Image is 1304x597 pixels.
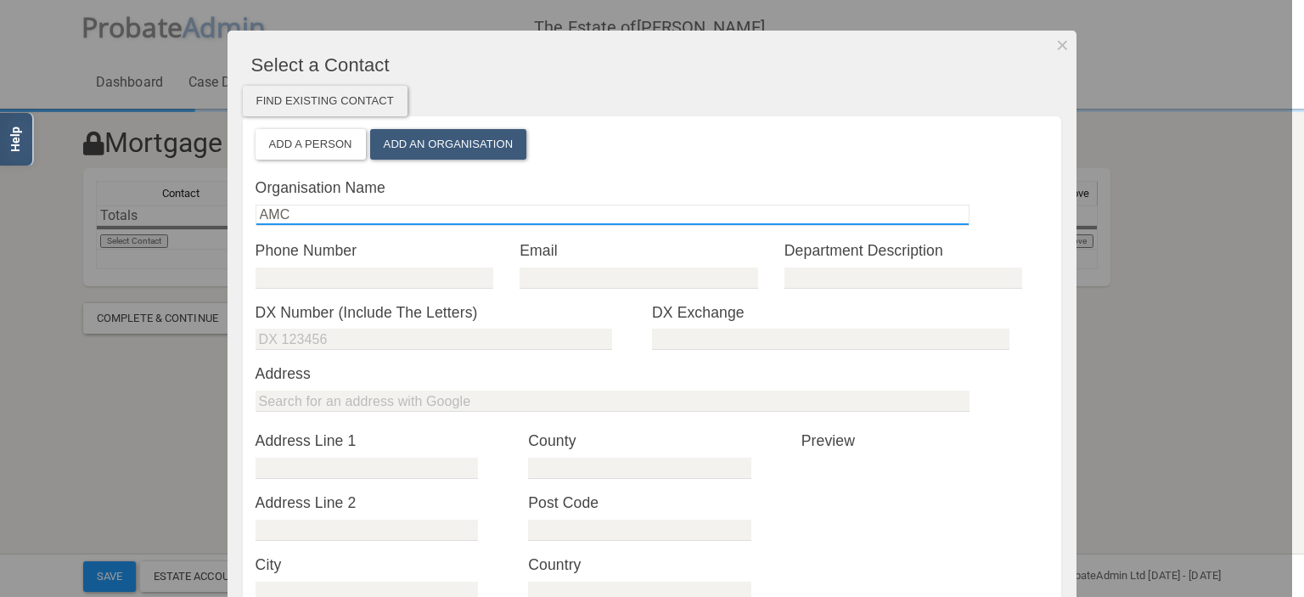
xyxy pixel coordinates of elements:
[256,391,970,412] input: Search for an address with Google
[251,55,1062,76] h4: Select a Contact
[256,554,503,576] label: City
[652,301,1048,324] label: DX Exchange
[256,177,1049,199] label: Organisation Name
[528,554,776,576] label: Country
[370,129,527,160] button: Add an Organisation
[256,430,503,452] label: Address Line 1
[256,363,1049,385] label: Address
[256,301,652,324] label: DX Number (Include The Letters)
[528,492,776,514] label: Post Code
[256,239,520,262] label: Phone Number
[1048,31,1076,59] button: Dismiss
[256,129,366,160] button: Add a Person
[520,239,784,262] label: Email
[243,86,407,116] div: Find existing contact
[256,329,613,350] input: DX 123456
[256,492,503,514] label: Address Line 2
[528,430,776,452] label: County
[784,239,1049,262] label: Department Description
[801,430,1049,452] p: Preview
